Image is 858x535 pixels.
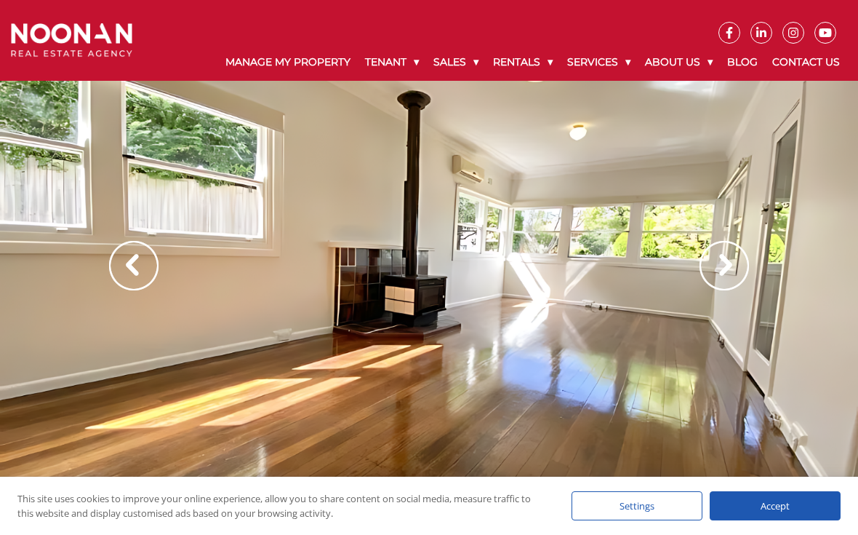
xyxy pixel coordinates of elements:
a: Blog [720,44,765,81]
a: About Us [638,44,720,81]
a: Contact Us [765,44,847,81]
a: Sales [426,44,486,81]
a: Rentals [486,44,560,81]
div: This site uses cookies to improve your online experience, allow you to share content on social me... [17,491,542,520]
img: Arrow slider [109,241,159,290]
div: Settings [572,491,702,520]
div: Accept [710,491,841,520]
img: Arrow slider [699,241,749,290]
a: Tenant [358,44,426,81]
img: Noonan Real Estate Agency [11,23,132,57]
a: Manage My Property [218,44,358,81]
a: Services [560,44,638,81]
